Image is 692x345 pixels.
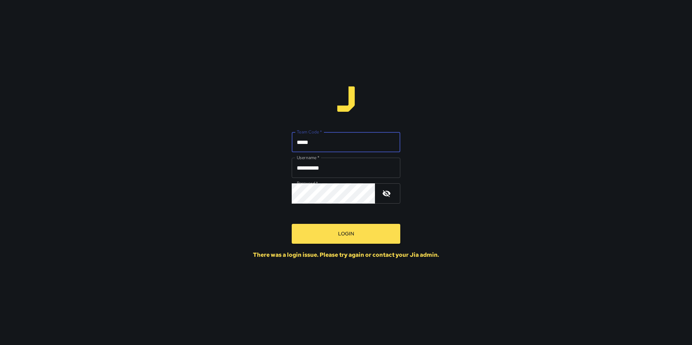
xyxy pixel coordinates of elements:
button: Login [292,224,400,244]
label: Password [297,180,318,186]
label: Team Code [297,129,322,135]
img: logo [333,86,359,112]
div: There was a login issue. Please try again or contact your Jia admin. [253,251,439,259]
label: Username [297,154,319,161]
